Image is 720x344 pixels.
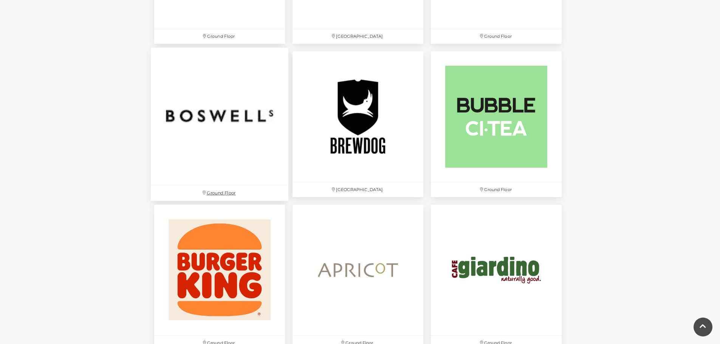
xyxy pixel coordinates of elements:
p: Ground Floor [431,182,562,197]
a: Ground Floor [427,48,565,201]
a: [GEOGRAPHIC_DATA] [289,48,427,201]
a: Ground Floor [147,43,292,205]
p: [GEOGRAPHIC_DATA] [293,29,423,44]
p: Ground Floor [151,185,288,201]
p: Ground Floor [154,29,285,44]
p: [GEOGRAPHIC_DATA] [293,182,423,197]
p: Ground Floor [431,29,562,44]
